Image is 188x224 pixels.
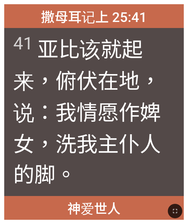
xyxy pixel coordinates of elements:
wh113: 仆人 [13,132,161,187]
span: 撒母耳记上 25:41 [41,6,147,26]
span: 神爱世人 [67,198,121,218]
wh7812: 在地 [13,69,161,187]
span: 亚比该就起来 [13,33,175,188]
wh5650: 的脚 [13,163,77,187]
wh559: ：我情愿作婢女 [13,101,161,187]
wh7272: 。 [55,163,77,187]
wh6965: ，俯伏 [13,69,161,187]
wh7364: 我主 [13,132,161,187]
wh776: ，说 [13,69,161,187]
wh519: ，洗 [13,132,161,187]
sup: 41 [13,33,33,54]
